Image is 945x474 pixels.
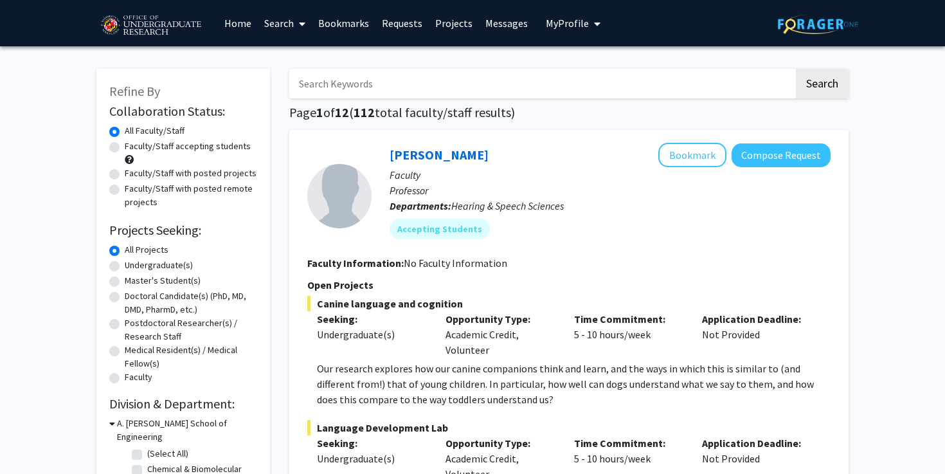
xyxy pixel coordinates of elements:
[147,447,188,460] label: (Select All)
[778,14,858,34] img: ForagerOne Logo
[446,435,555,451] p: Opportunity Type:
[307,296,831,311] span: Canine language and cognition
[546,17,589,30] span: My Profile
[446,311,555,327] p: Opportunity Type:
[732,143,831,167] button: Compose Request to Rochelle Newman
[335,104,349,120] span: 12
[125,182,257,209] label: Faculty/Staff with posted remote projects
[390,219,490,239] mat-chip: Accepting Students
[258,1,312,46] a: Search
[692,311,821,358] div: Not Provided
[390,199,451,212] b: Departments:
[109,396,257,412] h2: Division & Department:
[96,10,205,42] img: University of Maryland Logo
[390,167,831,183] p: Faculty
[702,311,811,327] p: Application Deadline:
[125,343,257,370] label: Medical Resident(s) / Medical Fellow(s)
[125,243,168,257] label: All Projects
[10,416,55,464] iframe: Chat
[289,105,849,120] h1: Page of ( total faculty/staff results)
[109,83,160,99] span: Refine By
[307,277,831,293] p: Open Projects
[125,259,193,272] label: Undergraduate(s)
[658,143,726,167] button: Add Rochelle Newman to Bookmarks
[436,311,564,358] div: Academic Credit, Volunteer
[564,311,693,358] div: 5 - 10 hours/week
[312,1,375,46] a: Bookmarks
[125,274,201,287] label: Master's Student(s)
[317,311,426,327] p: Seeking:
[125,124,184,138] label: All Faculty/Staff
[218,1,258,46] a: Home
[125,370,152,384] label: Faculty
[109,104,257,119] h2: Collaboration Status:
[307,420,831,435] span: Language Development Lab
[317,327,426,342] div: Undergraduate(s)
[316,104,323,120] span: 1
[451,199,564,212] span: Hearing & Speech Sciences
[479,1,534,46] a: Messages
[796,69,849,98] button: Search
[574,311,683,327] p: Time Commitment:
[317,435,426,451] p: Seeking:
[390,183,831,198] p: Professor
[390,147,489,163] a: [PERSON_NAME]
[125,167,256,180] label: Faculty/Staff with posted projects
[702,435,811,451] p: Application Deadline:
[354,104,375,120] span: 112
[307,257,404,269] b: Faculty Information:
[117,417,257,444] h3: A. [PERSON_NAME] School of Engineering
[317,361,831,407] p: Our research explores how our canine companions think and learn, and the ways in which this is si...
[574,435,683,451] p: Time Commitment:
[317,451,426,466] div: Undergraduate(s)
[289,69,794,98] input: Search Keywords
[404,257,507,269] span: No Faculty Information
[125,140,251,153] label: Faculty/Staff accepting students
[125,289,257,316] label: Doctoral Candidate(s) (PhD, MD, DMD, PharmD, etc.)
[125,316,257,343] label: Postdoctoral Researcher(s) / Research Staff
[429,1,479,46] a: Projects
[375,1,429,46] a: Requests
[109,223,257,238] h2: Projects Seeking:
